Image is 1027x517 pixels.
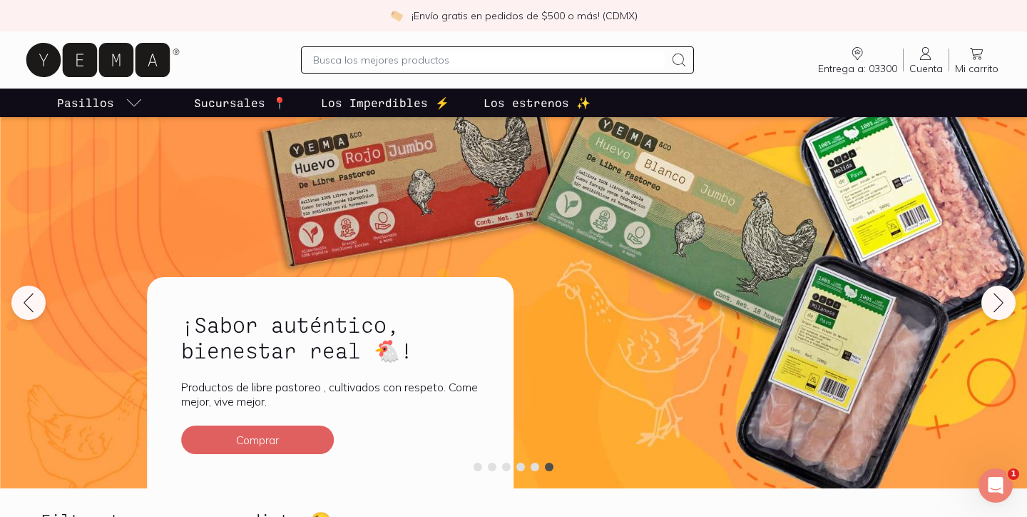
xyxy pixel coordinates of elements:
p: Los Imperdibles ⚡️ [321,94,449,111]
p: Los estrenos ✨ [484,94,591,111]
a: Mi carrito [949,45,1004,75]
a: Entrega a: 03300 [812,45,903,75]
a: ¡Sabor auténtico, bienestar real 🐔!Productos de libre pastoreo , cultivados con respeto. Come mej... [147,277,513,488]
a: pasillo-todos-link [54,89,145,117]
p: Pasillos [57,94,114,111]
img: check [390,9,403,22]
span: Cuenta [909,62,943,75]
a: Sucursales 📍 [191,89,290,117]
h2: ¡Sabor auténtico, bienestar real 🐔! [181,311,479,363]
p: Sucursales 📍 [194,94,287,111]
span: Entrega a: 03300 [818,62,897,75]
p: ¡Envío gratis en pedidos de $500 o más! (CDMX) [412,9,638,23]
iframe: Intercom live chat [979,468,1013,503]
button: Comprar [181,426,334,454]
a: Los Imperdibles ⚡️ [318,89,452,117]
p: Productos de libre pastoreo , cultivados con respeto. Come mejor, vive mejor. [181,380,479,408]
input: Busca los mejores productos [313,51,664,69]
a: Los estrenos ✨ [481,89,593,117]
span: 1 [1008,468,1019,480]
a: Cuenta [904,45,949,75]
span: Mi carrito [955,62,998,75]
